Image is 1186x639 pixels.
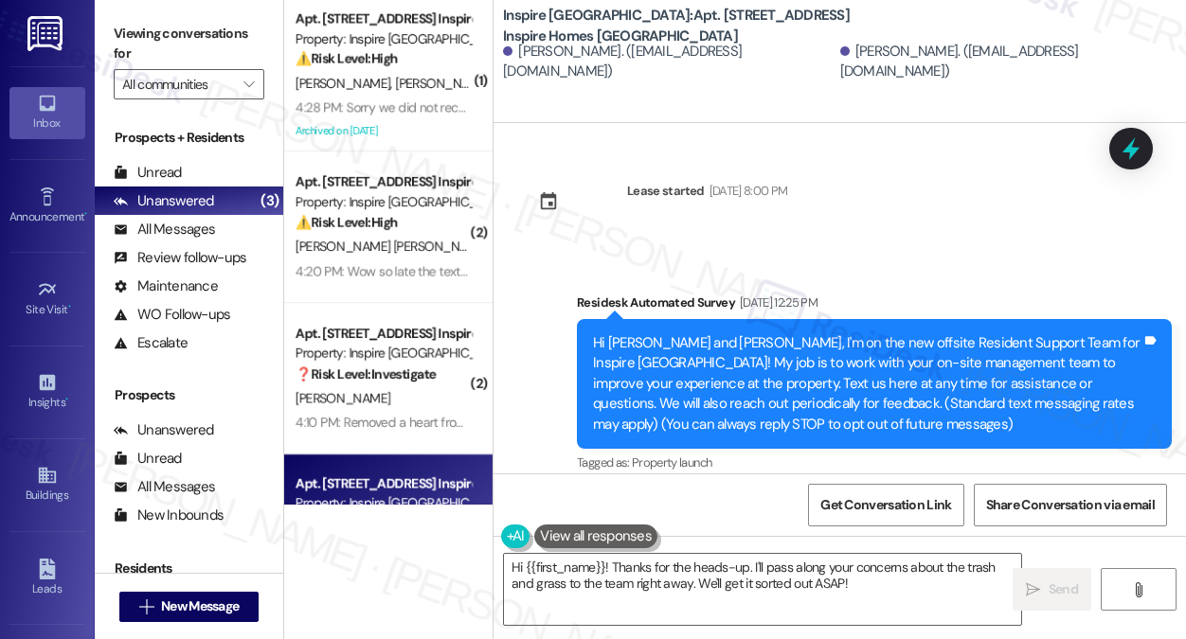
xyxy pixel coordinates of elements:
div: Prospects [95,385,283,405]
div: Apt. [STREET_ADDRESS] Inspire Homes [GEOGRAPHIC_DATA] [296,9,471,28]
div: Apt. [STREET_ADDRESS] Inspire Homes [GEOGRAPHIC_DATA] [296,172,471,192]
div: [PERSON_NAME]. ([EMAIL_ADDRESS][DOMAIN_NAME]) [503,42,836,82]
div: Apt. [STREET_ADDRESS] Inspire Homes [GEOGRAPHIC_DATA] [296,324,471,344]
span: • [68,300,71,313]
div: Unread [114,163,182,183]
i:  [139,599,153,614]
button: Share Conversation via email [974,484,1167,526]
img: ResiDesk Logo [27,16,66,51]
span: Get Conversation Link [820,495,951,515]
span: Property launch [632,454,711,470]
div: Unread [114,449,182,469]
div: Unanswered [114,420,214,440]
div: Property: Inspire [GEOGRAPHIC_DATA] [296,493,471,513]
div: Lease started [627,181,705,201]
i:  [1131,582,1145,597]
button: New Message [119,592,260,622]
div: Apt. [STREET_ADDRESS] Inspire Homes [GEOGRAPHIC_DATA] [296,473,471,493]
div: Maintenance [114,276,218,296]
div: [PERSON_NAME]. ([EMAIL_ADDRESS][DOMAIN_NAME]) [840,42,1173,82]
span: • [84,207,87,221]
input: All communities [122,69,234,99]
div: WO Follow-ups [114,305,230,325]
button: Get Conversation Link [808,484,963,526]
strong: ⚠️ Risk Level: High [296,50,398,67]
span: [PERSON_NAME] [296,389,390,406]
div: Tagged as: [577,449,1172,476]
strong: ⚠️ Risk Level: High [296,214,398,231]
i:  [243,77,254,92]
span: Share Conversation via email [986,495,1155,515]
a: Buildings [9,459,85,510]
a: Inbox [9,87,85,138]
strong: ❓ Risk Level: Investigate [296,365,436,382]
a: Site Visit • [9,274,85,325]
div: Unanswered [114,191,214,211]
label: Viewing conversations for [114,19,264,69]
a: Insights • [9,366,85,417]
div: Review follow-ups [114,248,246,268]
div: All Messages [114,220,215,240]
div: Hi [PERSON_NAME] and [PERSON_NAME], I'm on the new offsite Resident Support Team for Inspire [GEO... [593,333,1141,435]
button: Send [1013,568,1091,611]
span: Send [1049,579,1078,599]
div: (3) [256,186,283,216]
textarea: Hi {{first_name}}! Thanks for the heads-up. I'll pass along your concerns about the trash and gra... [504,554,1021,625]
a: Leads [9,553,85,604]
div: Escalate [114,333,188,353]
div: [DATE] 8:00 PM [705,181,788,201]
span: New Message [161,596,239,616]
div: New Inbounds [114,506,224,525]
div: 4:28 PM: Sorry we did not receive notice in time we are traveling and will not arrive prior to [D... [296,98,908,115]
span: [PERSON_NAME] [396,75,491,92]
div: All Messages [114,477,215,497]
b: Inspire [GEOGRAPHIC_DATA]: Apt. [STREET_ADDRESS] Inspire Homes [GEOGRAPHIC_DATA] [503,6,882,46]
span: [PERSON_NAME] [PERSON_NAME] [296,238,494,255]
div: [DATE] 12:25 PM [735,293,818,312]
span: • [65,393,68,406]
div: Residents [95,559,283,578]
i:  [1026,582,1040,597]
div: Residesk Automated Survey [577,293,1172,319]
span: [PERSON_NAME] [296,75,396,92]
div: Archived on [DATE] [294,119,473,143]
div: Property: Inspire [GEOGRAPHIC_DATA] [296,344,471,364]
div: Property: Inspire [GEOGRAPHIC_DATA] [296,29,471,49]
div: Property: Inspire [GEOGRAPHIC_DATA] [296,192,471,212]
div: Prospects + Residents [95,128,283,148]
